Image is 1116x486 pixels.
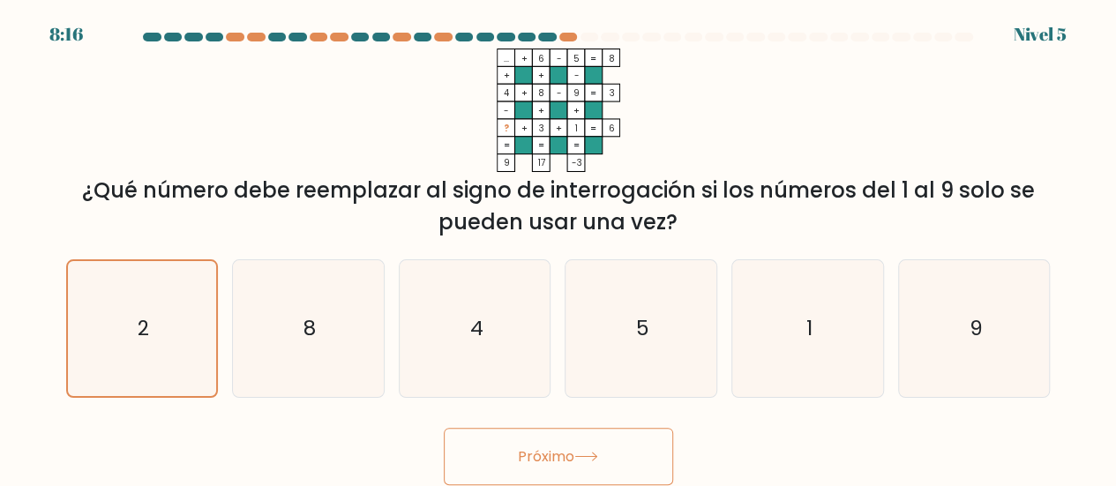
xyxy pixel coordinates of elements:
tspan: + [573,104,579,117]
tspan: 4 [504,86,509,100]
tspan: + [521,86,527,100]
tspan: 6 [609,122,615,135]
font: Próximo [518,446,574,467]
text: 4 [469,314,483,342]
tspan: + [521,52,527,65]
tspan: 17 [537,156,544,169]
tspan: + [538,104,544,117]
tspan: = [573,138,579,152]
text: 1 [805,314,812,342]
tspan: -3 [571,156,581,169]
tspan: ? [504,122,509,135]
text: 5 [636,314,649,342]
tspan: 9 [503,156,509,169]
tspan: - [504,104,509,117]
tspan: - [556,86,561,100]
tspan: + [556,122,562,135]
tspan: = [503,138,509,152]
div: 8:16 [49,21,83,48]
tspan: = [589,52,595,65]
tspan: 8 [609,52,615,65]
tspan: = [538,138,544,152]
tspan: 9 [573,86,579,100]
text: 8 [303,314,316,342]
tspan: 6 [538,52,544,65]
tspan: + [503,69,509,82]
tspan: - [573,69,579,82]
tspan: 5 [573,52,579,65]
font: ¿Qué número debe reemplazar al signo de interrogación si los números del 1 al 9 solo se pueden us... [82,176,1035,236]
tspan: 3 [538,122,543,135]
tspan: 8 [538,86,544,100]
tspan: 3 [609,86,614,100]
text: 9 [969,314,982,342]
tspan: ... [504,52,509,65]
tspan: = [589,86,595,100]
text: 2 [138,314,149,342]
tspan: + [538,69,544,82]
font: Nivel 5 [1014,22,1067,46]
button: Próximo [444,428,673,485]
tspan: - [556,52,561,65]
tspan: + [521,122,527,135]
tspan: 1 [574,122,577,135]
tspan: = [589,122,595,135]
